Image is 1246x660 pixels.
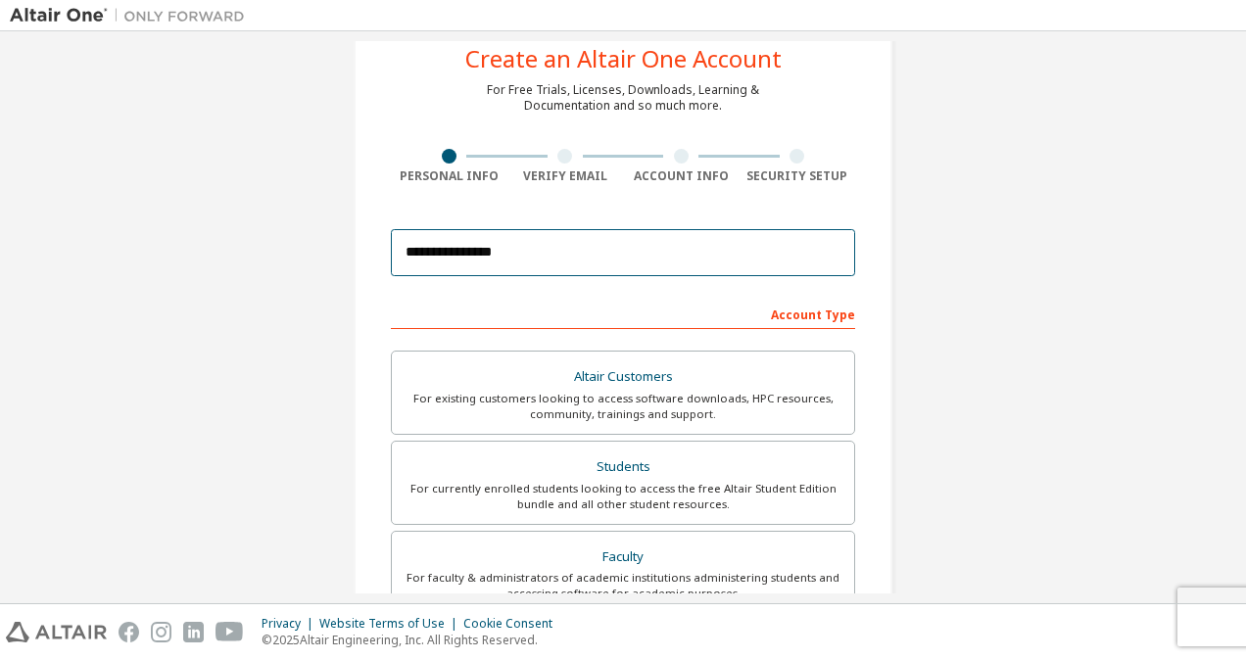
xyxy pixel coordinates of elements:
img: facebook.svg [119,622,139,642]
div: Verify Email [507,168,624,184]
div: Privacy [262,616,319,632]
img: Altair One [10,6,255,25]
div: For faculty & administrators of academic institutions administering students and accessing softwa... [404,570,842,601]
p: © 2025 Altair Engineering, Inc. All Rights Reserved. [262,632,564,648]
div: For Free Trials, Licenses, Downloads, Learning & Documentation and so much more. [487,82,759,114]
div: Account Info [623,168,740,184]
img: youtube.svg [216,622,244,642]
div: Website Terms of Use [319,616,463,632]
div: Cookie Consent [463,616,564,632]
img: linkedin.svg [183,622,204,642]
div: For currently enrolled students looking to access the free Altair Student Edition bundle and all ... [404,481,842,512]
img: instagram.svg [151,622,171,642]
div: For existing customers looking to access software downloads, HPC resources, community, trainings ... [404,391,842,422]
img: altair_logo.svg [6,622,107,642]
div: Account Type [391,298,855,329]
div: Security Setup [740,168,856,184]
div: Altair Customers [404,363,842,391]
div: Faculty [404,543,842,571]
div: Personal Info [391,168,507,184]
div: Students [404,453,842,481]
div: Create an Altair One Account [465,47,782,71]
